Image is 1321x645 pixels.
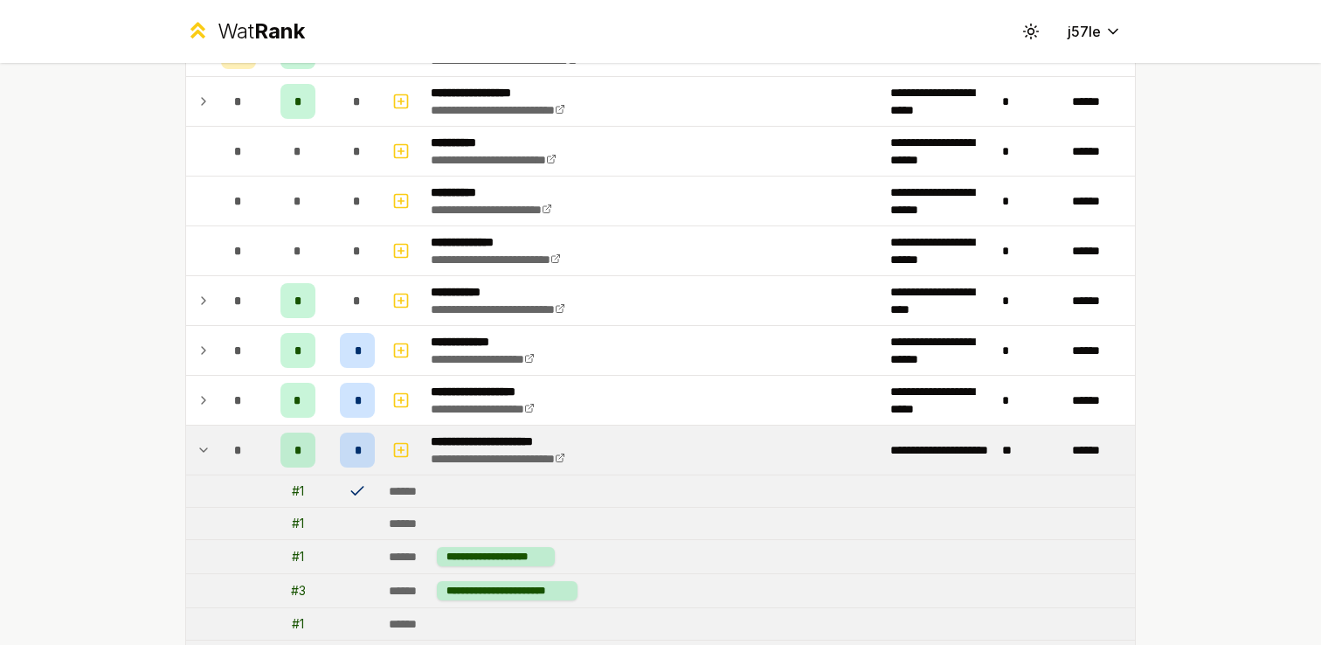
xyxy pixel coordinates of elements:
div: # 1 [292,482,304,500]
button: j57le [1054,16,1136,47]
span: Rank [254,18,305,44]
div: # 3 [291,582,306,600]
div: # 1 [292,615,304,633]
div: # 1 [292,548,304,565]
a: WatRank [185,17,305,45]
span: j57le [1068,21,1101,42]
div: Wat [218,17,305,45]
div: # 1 [292,515,304,532]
